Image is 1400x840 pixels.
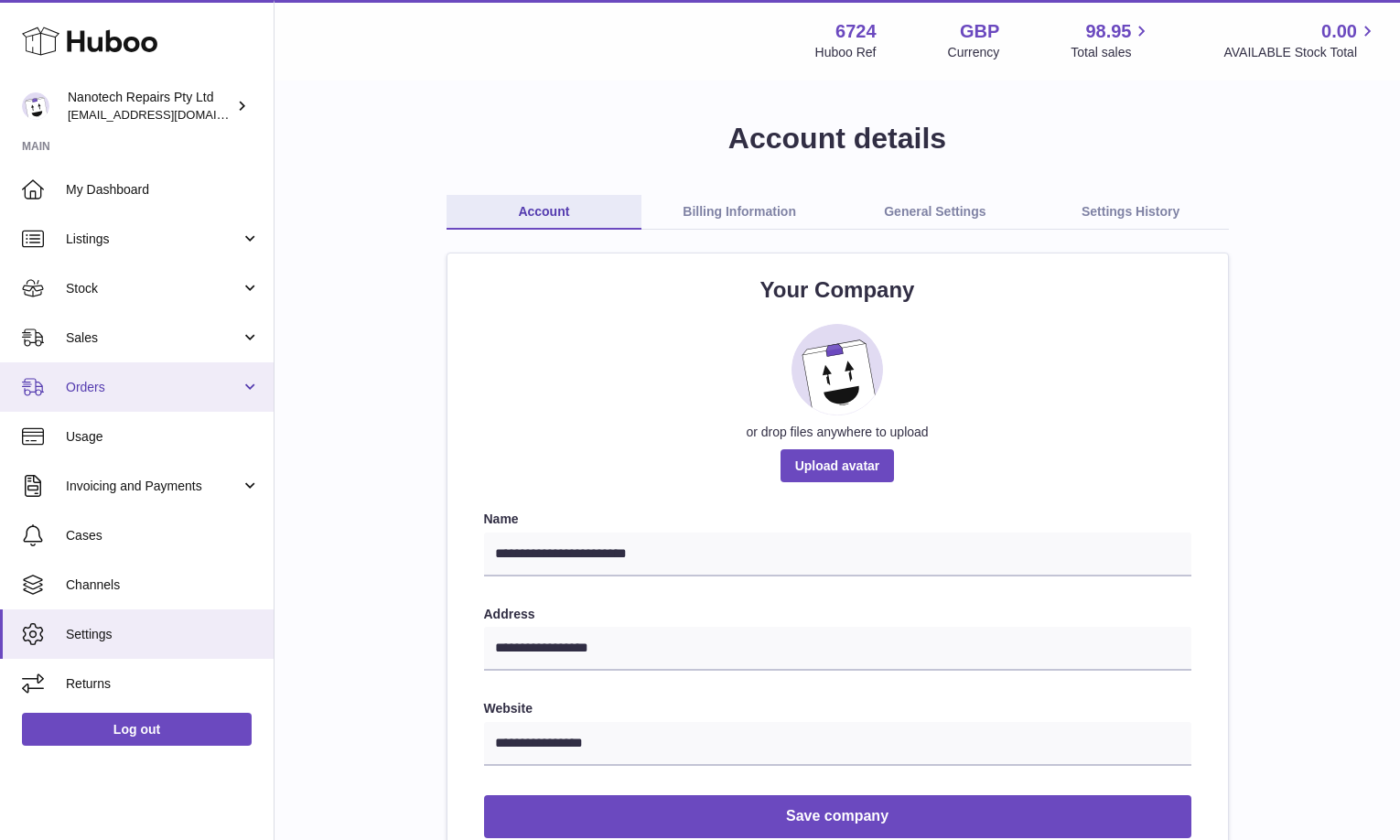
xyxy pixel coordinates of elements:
[1071,44,1152,61] span: Total sales
[66,675,260,693] span: Returns
[948,44,1000,61] div: Currency
[1033,195,1229,230] a: Settings History
[641,195,837,230] a: Billing Information
[66,379,241,396] span: Orders
[815,44,877,61] div: Huboo Ref
[66,428,260,446] span: Usage
[66,231,241,248] span: Listings
[66,527,260,544] span: Cases
[1223,19,1378,61] a: 0.00 AVAILABLE Stock Total
[484,606,1191,623] label: Address
[484,275,1191,305] h2: Your Company
[781,449,895,482] span: Upload avatar
[792,324,883,415] img: placeholder_image.svg
[66,329,241,347] span: Sales
[68,107,269,122] span: [EMAIL_ADDRESS][DOMAIN_NAME]
[22,92,49,120] img: info@nanotechrepairs.com
[66,576,260,594] span: Channels
[1071,19,1152,61] a: 98.95 Total sales
[1085,19,1131,44] span: 98.95
[304,119,1371,158] h1: Account details
[66,280,241,297] span: Stock
[66,478,241,495] span: Invoicing and Payments
[1223,44,1378,61] span: AVAILABLE Stock Total
[66,181,260,199] span: My Dashboard
[484,424,1191,441] div: or drop files anywhere to upload
[22,713,252,746] a: Log out
[484,511,1191,528] label: Name
[837,195,1033,230] a: General Settings
[68,89,232,124] div: Nanotech Repairs Pty Ltd
[447,195,642,230] a: Account
[1321,19,1357,44] span: 0.00
[484,700,1191,717] label: Website
[960,19,999,44] strong: GBP
[484,795,1191,838] button: Save company
[66,626,260,643] span: Settings
[835,19,877,44] strong: 6724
